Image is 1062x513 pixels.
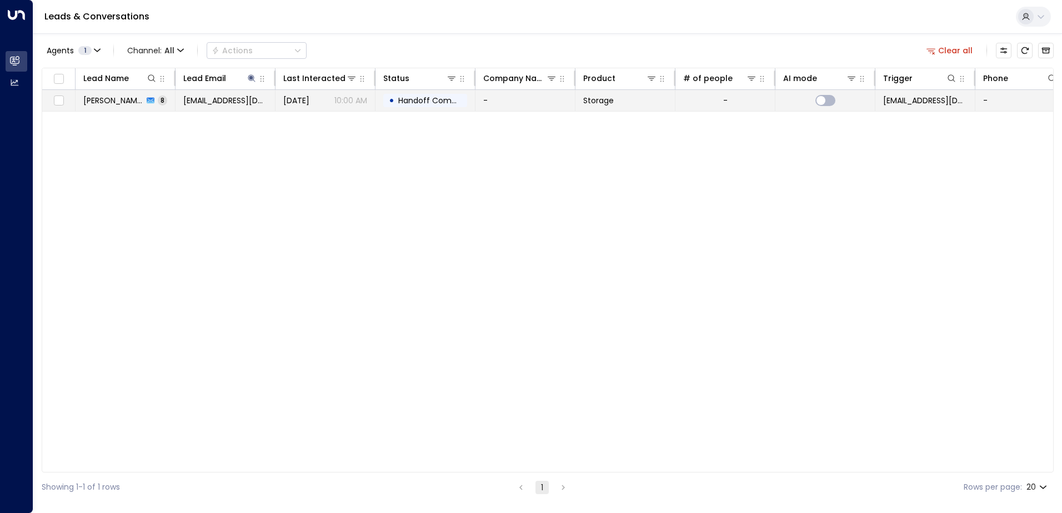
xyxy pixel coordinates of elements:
[683,72,757,85] div: # of people
[383,72,409,85] div: Status
[983,72,1008,85] div: Phone
[158,95,167,105] span: 8
[164,46,174,55] span: All
[996,43,1011,58] button: Customize
[52,94,66,108] span: Toggle select row
[783,72,817,85] div: AI mode
[1017,43,1033,58] span: Refresh
[1026,479,1049,495] div: 20
[1038,43,1054,58] button: Archived Leads
[883,95,967,106] span: leads@space-station.co.uk
[83,95,143,106] span: Ashleigh W
[483,72,546,85] div: Company Name
[44,10,149,23] a: Leads & Conversations
[123,43,188,58] span: Channel:
[83,72,157,85] div: Lead Name
[964,481,1022,493] label: Rows per page:
[783,72,857,85] div: AI mode
[47,47,74,54] span: Agents
[207,42,307,59] div: Button group with a nested menu
[922,43,978,58] button: Clear all
[535,481,549,494] button: page 1
[42,481,120,493] div: Showing 1-1 of 1 rows
[183,95,267,106] span: Aw15618.2015@my.bristol.ac.uk
[583,72,657,85] div: Product
[983,72,1058,85] div: Phone
[123,43,188,58] button: Channel:All
[212,46,253,56] div: Actions
[383,72,457,85] div: Status
[42,43,104,58] button: Agents1
[883,72,913,85] div: Trigger
[389,91,394,110] div: •
[514,480,570,494] nav: pagination navigation
[334,95,367,106] p: 10:00 AM
[78,46,92,55] span: 1
[475,90,575,111] td: -
[583,72,615,85] div: Product
[52,72,66,86] span: Toggle select all
[83,72,129,85] div: Lead Name
[183,72,226,85] div: Lead Email
[283,72,345,85] div: Last Interacted
[207,42,307,59] button: Actions
[883,72,957,85] div: Trigger
[483,72,557,85] div: Company Name
[723,95,728,106] div: -
[683,72,733,85] div: # of people
[283,95,309,106] span: Oct 02, 2025
[398,95,477,106] span: Handoff Completed
[183,72,257,85] div: Lead Email
[283,72,357,85] div: Last Interacted
[583,95,614,106] span: Storage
